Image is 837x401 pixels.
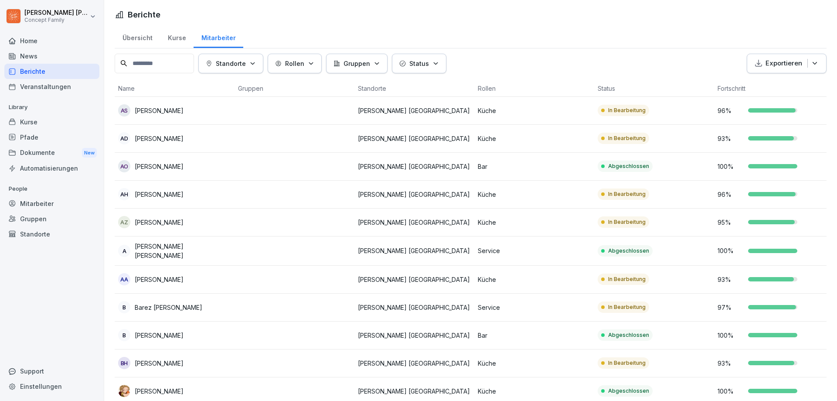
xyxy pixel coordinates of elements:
p: In Bearbeitung [608,218,646,226]
th: Name [115,80,235,97]
a: Übersicht [115,26,160,48]
p: [PERSON_NAME] [135,190,184,199]
p: Concept Family [24,17,88,23]
button: Status [392,54,446,73]
p: In Bearbeitung [608,275,646,283]
button: Standorte [198,54,263,73]
p: In Bearbeitung [608,190,646,198]
p: Küche [478,359,591,368]
p: Küche [478,387,591,396]
p: 93 % [718,275,744,284]
th: Rollen [474,80,594,97]
p: Küche [478,190,591,199]
p: In Bearbeitung [608,134,646,142]
div: Mitarbeiter [4,196,99,211]
p: Küche [478,218,591,227]
div: AD [118,132,130,144]
button: Rollen [268,54,322,73]
p: Abgeschlossen [608,247,649,255]
p: Bar [478,162,591,171]
a: Berichte [4,64,99,79]
p: [PERSON_NAME] [135,331,184,340]
img: gl91fgz8pjwqs931pqurrzcv.png [118,385,130,397]
a: News [4,48,99,64]
p: [PERSON_NAME] [135,106,184,115]
p: [PERSON_NAME] [135,162,184,171]
p: Bar [478,331,591,340]
a: Automatisierungen [4,161,99,176]
p: Küche [478,106,591,115]
a: Mitarbeiter [194,26,243,48]
p: Küche [478,275,591,284]
div: BH [118,357,130,369]
p: In Bearbeitung [608,303,646,311]
p: People [4,182,99,196]
div: AA [118,273,130,285]
div: New [82,148,97,158]
div: AO [118,160,130,172]
p: 93 % [718,134,744,143]
div: Dokumente [4,145,99,161]
p: [PERSON_NAME] [GEOGRAPHIC_DATA] [358,106,471,115]
p: [PERSON_NAME] [GEOGRAPHIC_DATA] [358,246,471,255]
p: [PERSON_NAME] [GEOGRAPHIC_DATA] [358,218,471,227]
p: 93 % [718,359,744,368]
p: 100 % [718,246,744,255]
p: [PERSON_NAME] [135,359,184,368]
p: [PERSON_NAME] [GEOGRAPHIC_DATA] [358,134,471,143]
th: Fortschritt [714,80,834,97]
div: AZ [118,216,130,228]
p: [PERSON_NAME] [135,275,184,284]
p: [PERSON_NAME] [PERSON_NAME] [135,242,231,260]
p: Abgeschlossen [608,162,649,170]
p: 97 % [718,303,744,312]
p: Abgeschlossen [608,331,649,339]
p: Abgeschlossen [608,387,649,395]
div: Home [4,33,99,48]
div: AH [118,188,130,200]
div: B [118,301,130,313]
p: [PERSON_NAME] [GEOGRAPHIC_DATA] [358,275,471,284]
p: [PERSON_NAME] [GEOGRAPHIC_DATA] [358,303,471,312]
p: 100 % [718,162,744,171]
th: Gruppen [235,80,354,97]
div: AS [118,104,130,117]
a: Standorte [4,226,99,242]
div: B [118,329,130,341]
p: Service [478,246,591,255]
p: Standorte [216,59,246,68]
p: [PERSON_NAME] [GEOGRAPHIC_DATA] [358,162,471,171]
a: Pfade [4,130,99,145]
p: 96 % [718,106,744,115]
p: In Bearbeitung [608,106,646,114]
a: Einstellungen [4,379,99,394]
p: [PERSON_NAME] [GEOGRAPHIC_DATA] [358,387,471,396]
th: Standorte [354,80,474,97]
a: Kurse [160,26,194,48]
a: Kurse [4,114,99,130]
p: [PERSON_NAME] [135,387,184,396]
p: Barez [PERSON_NAME] [135,303,202,312]
div: Support [4,363,99,379]
p: [PERSON_NAME] [PERSON_NAME] [24,9,88,17]
p: Rollen [285,59,304,68]
div: A [118,245,130,257]
a: Veranstaltungen [4,79,99,94]
p: Library [4,100,99,114]
p: [PERSON_NAME] [135,218,184,227]
a: Gruppen [4,211,99,226]
button: Gruppen [326,54,388,73]
p: Service [478,303,591,312]
p: 95 % [718,218,744,227]
p: 100 % [718,331,744,340]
